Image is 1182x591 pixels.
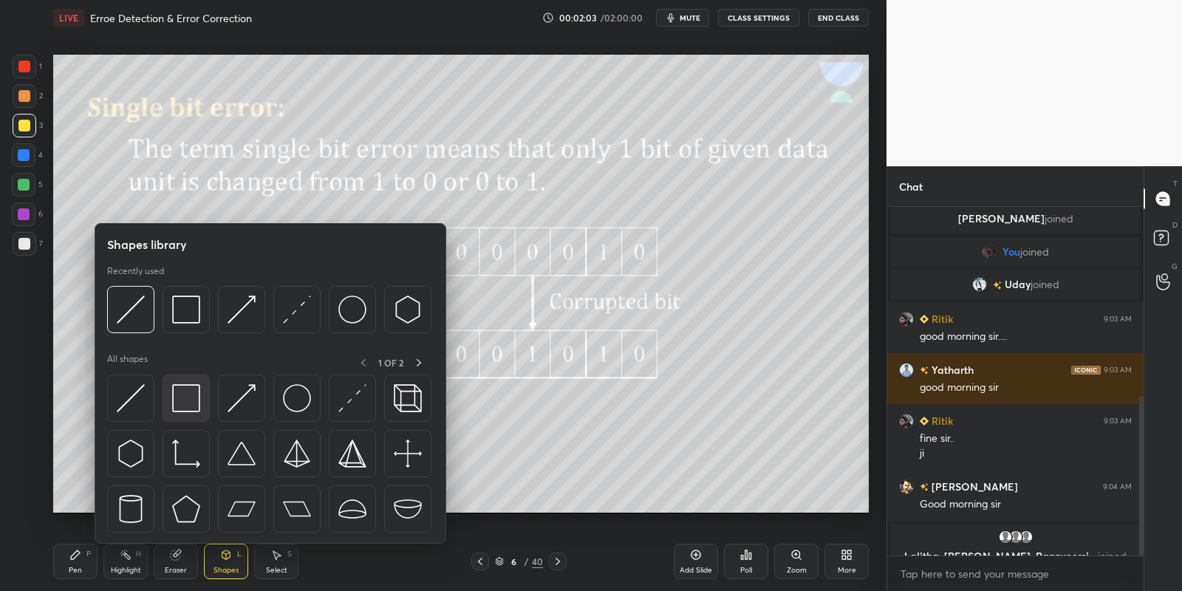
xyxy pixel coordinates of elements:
[1172,219,1178,230] p: D
[107,265,164,277] p: Recently used
[1172,261,1178,272] p: G
[525,557,529,566] div: /
[12,173,43,197] div: 5
[172,384,200,412] img: svg+xml;charset=utf-8,%3Csvg%20xmlns%3D%22http%3A%2F%2Fwww.w3.org%2F2000%2Fsvg%22%20width%3D%2234...
[972,277,987,292] img: bfc978e65bf1497e9802fa99f91c5e27.jpg
[899,414,914,428] img: 289925c726cf4b0a9f043f1dbd6dfc14.jpg
[929,362,974,378] h6: Yatharth
[228,495,256,523] img: svg+xml;charset=utf-8,%3Csvg%20xmlns%3D%22http%3A%2F%2Fwww.w3.org%2F2000%2Fsvg%22%20width%3D%2244...
[1031,279,1059,290] span: joined
[929,311,953,327] h6: Ritik
[1104,366,1132,375] div: 9:03 AM
[172,295,200,324] img: svg+xml;charset=utf-8,%3Csvg%20xmlns%3D%22http%3A%2F%2Fwww.w3.org%2F2000%2Fsvg%22%20width%3D%2234...
[394,384,422,412] img: svg+xml;charset=utf-8,%3Csvg%20xmlns%3D%22http%3A%2F%2Fwww.w3.org%2F2000%2Fsvg%22%20width%3D%2235...
[338,295,366,324] img: svg+xml;charset=utf-8,%3Csvg%20xmlns%3D%22http%3A%2F%2Fwww.w3.org%2F2000%2Fsvg%22%20width%3D%2236...
[718,9,799,27] button: CLASS SETTINGS
[900,550,1131,562] p: Lalitha, [PERSON_NAME], Rannveersi...
[1103,482,1132,491] div: 9:04 AM
[1104,417,1132,426] div: 9:03 AM
[1045,211,1073,225] span: joined
[808,9,869,27] button: End Class
[787,567,807,574] div: Zoom
[12,202,43,226] div: 6
[920,315,929,324] img: Learner_Badge_beginner_1_8b307cf2a0.svg
[13,114,43,137] div: 3
[237,550,242,558] div: L
[1008,530,1023,544] img: default.png
[117,440,145,468] img: svg+xml;charset=utf-8,%3Csvg%20xmlns%3D%22http%3A%2F%2Fwww.w3.org%2F2000%2Fsvg%22%20width%3D%2230...
[1019,530,1034,544] img: default.png
[228,440,256,468] img: svg+xml;charset=utf-8,%3Csvg%20xmlns%3D%22http%3A%2F%2Fwww.w3.org%2F2000%2Fsvg%22%20width%3D%2238...
[920,417,929,426] img: Learner_Badge_beginner_1_8b307cf2a0.svg
[920,446,1132,461] div: ji
[107,236,187,253] h5: Shapes library
[900,213,1131,225] p: [PERSON_NAME]
[266,567,287,574] div: Select
[920,497,1132,512] div: Good morning sir
[69,567,82,574] div: Pen
[920,329,1132,344] div: good morning sir....
[532,555,543,568] div: 40
[899,363,914,378] img: 456e269652b9400f8bba1ed3504a66bd.jpg
[929,479,1018,494] h6: [PERSON_NAME]
[287,550,292,558] div: S
[228,295,256,324] img: svg+xml;charset=utf-8,%3Csvg%20xmlns%3D%22http%3A%2F%2Fwww.w3.org%2F2000%2Fsvg%22%20width%3D%2230...
[338,495,366,523] img: svg+xml;charset=utf-8,%3Csvg%20xmlns%3D%22http%3A%2F%2Fwww.w3.org%2F2000%2Fsvg%22%20width%3D%2238...
[338,440,366,468] img: svg+xml;charset=utf-8,%3Csvg%20xmlns%3D%22http%3A%2F%2Fwww.w3.org%2F2000%2Fsvg%22%20width%3D%2234...
[899,479,914,494] img: 3
[394,495,422,523] img: svg+xml;charset=utf-8,%3Csvg%20xmlns%3D%22http%3A%2F%2Fwww.w3.org%2F2000%2Fsvg%22%20width%3D%2238...
[228,384,256,412] img: svg+xml;charset=utf-8,%3Csvg%20xmlns%3D%22http%3A%2F%2Fwww.w3.org%2F2000%2Fsvg%22%20width%3D%2230...
[283,384,311,412] img: svg+xml;charset=utf-8,%3Csvg%20xmlns%3D%22http%3A%2F%2Fwww.w3.org%2F2000%2Fsvg%22%20width%3D%2236...
[680,13,700,23] span: mute
[394,440,422,468] img: svg+xml;charset=utf-8,%3Csvg%20xmlns%3D%22http%3A%2F%2Fwww.w3.org%2F2000%2Fsvg%22%20width%3D%2240...
[86,550,91,558] div: P
[887,207,1144,556] div: grid
[993,281,1002,290] img: no-rating-badge.077c3623.svg
[165,567,187,574] div: Eraser
[338,384,366,412] img: svg+xml;charset=utf-8,%3Csvg%20xmlns%3D%22http%3A%2F%2Fwww.w3.org%2F2000%2Fsvg%22%20width%3D%2230...
[12,143,43,167] div: 4
[887,167,935,206] p: Chat
[136,550,141,558] div: H
[394,295,422,324] img: svg+xml;charset=utf-8,%3Csvg%20xmlns%3D%22http%3A%2F%2Fwww.w3.org%2F2000%2Fsvg%22%20width%3D%2230...
[283,295,311,324] img: svg+xml;charset=utf-8,%3Csvg%20xmlns%3D%22http%3A%2F%2Fwww.w3.org%2F2000%2Fsvg%22%20width%3D%2230...
[507,557,522,566] div: 6
[117,495,145,523] img: svg+xml;charset=utf-8,%3Csvg%20xmlns%3D%22http%3A%2F%2Fwww.w3.org%2F2000%2Fsvg%22%20width%3D%2228...
[920,431,1132,446] div: fine sir..
[13,232,43,256] div: 7
[1020,246,1049,258] span: joined
[982,245,997,259] img: 0cf1bf49248344338ee83de1f04af710.9781463_3
[378,357,403,369] p: 1 OF 2
[920,483,929,491] img: no-rating-badge.077c3623.svg
[656,9,709,27] button: mute
[111,567,141,574] div: Highlight
[1005,279,1031,290] span: Uday
[172,440,200,468] img: svg+xml;charset=utf-8,%3Csvg%20xmlns%3D%22http%3A%2F%2Fwww.w3.org%2F2000%2Fsvg%22%20width%3D%2233...
[899,312,914,327] img: 289925c726cf4b0a9f043f1dbd6dfc14.jpg
[172,495,200,523] img: svg+xml;charset=utf-8,%3Csvg%20xmlns%3D%22http%3A%2F%2Fwww.w3.org%2F2000%2Fsvg%22%20width%3D%2234...
[117,384,145,412] img: svg+xml;charset=utf-8,%3Csvg%20xmlns%3D%22http%3A%2F%2Fwww.w3.org%2F2000%2Fsvg%22%20width%3D%2230...
[107,353,148,372] p: All shapes
[13,84,43,108] div: 2
[117,295,145,324] img: svg+xml;charset=utf-8,%3Csvg%20xmlns%3D%22http%3A%2F%2Fwww.w3.org%2F2000%2Fsvg%22%20width%3D%2230...
[13,55,42,78] div: 1
[1098,549,1127,563] span: joined
[740,567,752,574] div: Poll
[283,440,311,468] img: svg+xml;charset=utf-8,%3Csvg%20xmlns%3D%22http%3A%2F%2Fwww.w3.org%2F2000%2Fsvg%22%20width%3D%2234...
[920,380,1132,395] div: good morning sir
[1002,246,1020,258] span: You
[1071,366,1101,375] img: iconic-dark.1390631f.png
[838,567,856,574] div: More
[1173,178,1178,189] p: T
[929,413,953,428] h6: Ritik
[213,567,239,574] div: Shapes
[1104,315,1132,324] div: 9:03 AM
[680,567,712,574] div: Add Slide
[920,366,929,375] img: no-rating-badge.077c3623.svg
[90,11,252,25] h4: Erroe Detection & Error Correction
[283,495,311,523] img: svg+xml;charset=utf-8,%3Csvg%20xmlns%3D%22http%3A%2F%2Fwww.w3.org%2F2000%2Fsvg%22%20width%3D%2244...
[53,9,84,27] div: LIVE
[998,530,1013,544] img: default.png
